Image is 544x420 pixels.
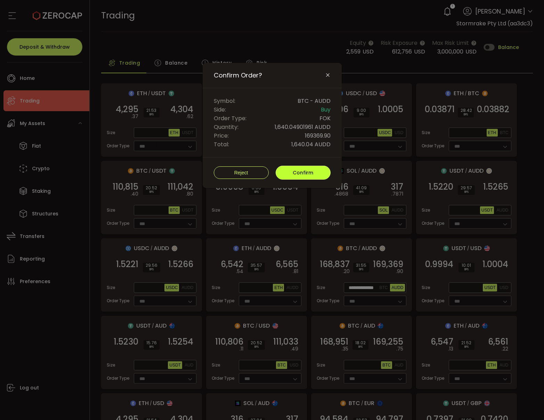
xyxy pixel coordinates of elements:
[214,131,229,140] span: Price:
[234,170,248,175] span: Reject
[461,345,544,420] iframe: Chat Widget
[214,114,246,123] span: Order Type:
[325,72,331,79] button: Close
[214,123,238,131] span: Quantity:
[319,114,331,123] span: FOK
[293,169,313,176] span: Confirm
[298,97,331,105] span: BTC - AUDD
[276,166,331,180] button: Confirm
[214,105,226,114] span: Side:
[214,97,235,105] span: Symbol:
[203,63,342,188] div: Confirm Order?
[305,131,331,140] span: 169369.90
[214,140,229,149] span: Total:
[291,140,331,149] span: 1,640.04 AUDD
[214,71,262,80] span: Confirm Order?
[275,123,331,131] span: 1,640.04901961 AUDD
[214,166,269,179] button: Reject
[321,105,331,114] span: Buy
